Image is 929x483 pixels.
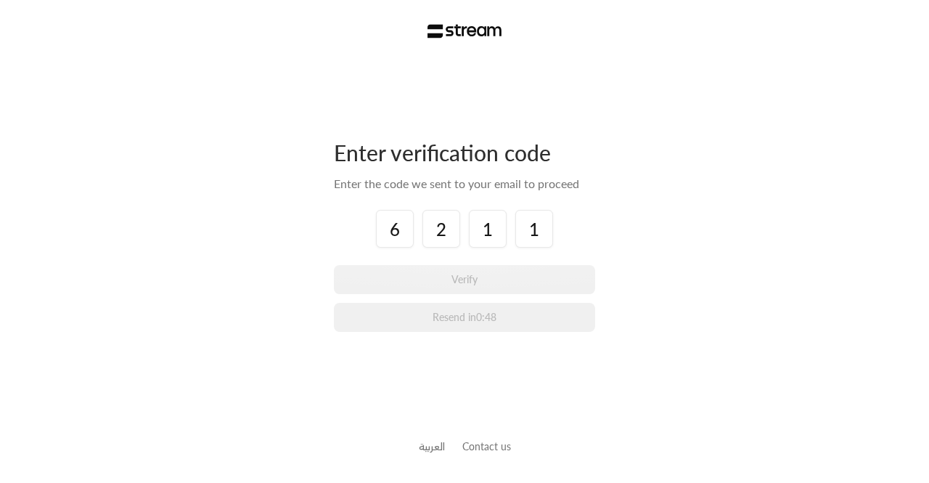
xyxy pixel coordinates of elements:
button: Contact us [462,439,511,454]
div: Enter verification code [334,139,595,166]
a: Contact us [462,440,511,452]
div: Enter the code we sent to your email to proceed [334,175,595,192]
a: العربية [419,433,445,460]
img: Stream Logo [427,24,502,38]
